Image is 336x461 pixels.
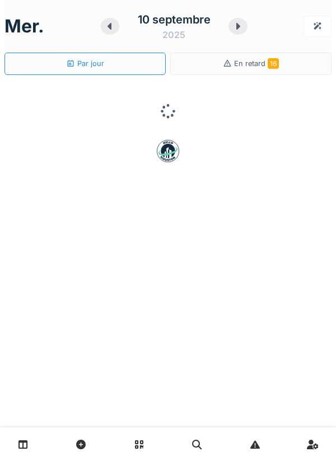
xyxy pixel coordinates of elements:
[162,28,185,41] div: 2025
[157,140,179,162] img: badge-BVDL4wpA.svg
[234,59,279,68] span: En retard
[138,11,211,28] div: 10 septembre
[268,58,279,69] span: 16
[66,58,104,69] div: Par jour
[4,16,44,37] h1: mer.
